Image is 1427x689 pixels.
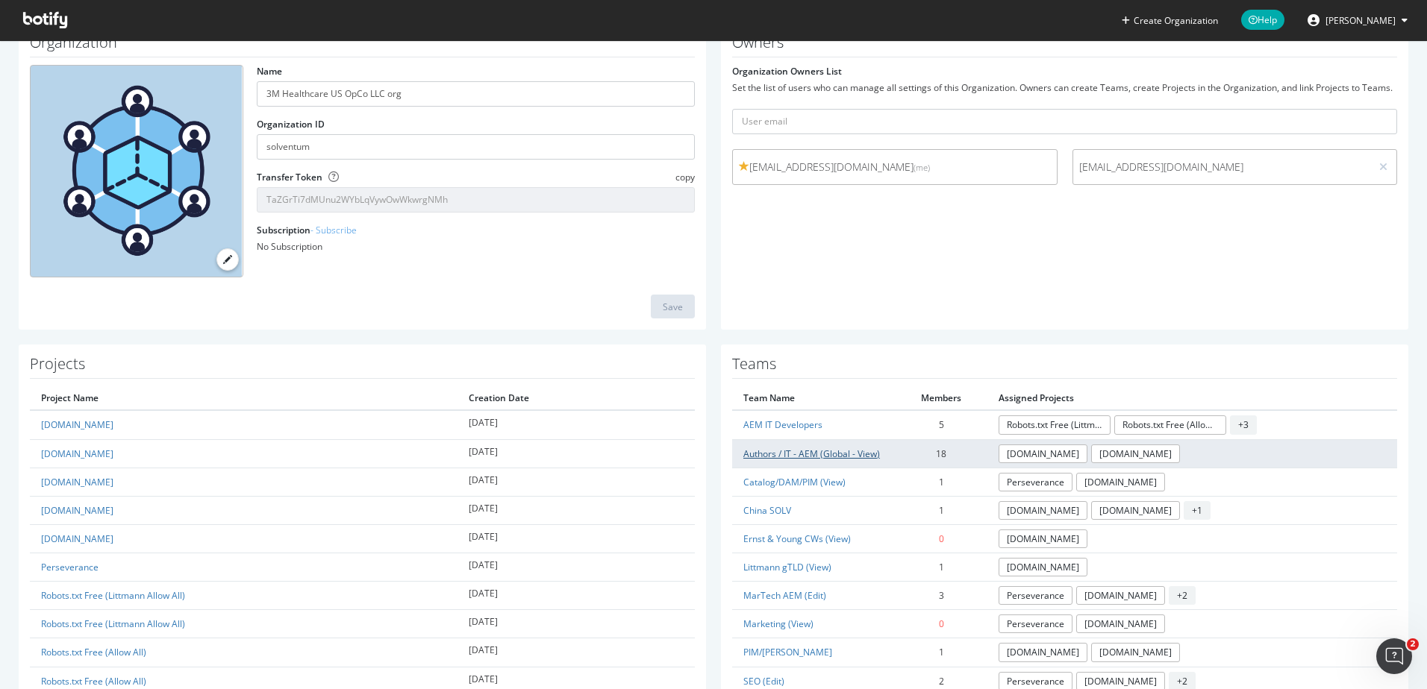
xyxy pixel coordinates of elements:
[1076,473,1165,491] a: [DOMAIN_NAME]
[257,118,325,130] label: Organization ID
[987,386,1397,410] th: Assigned Projects
[896,439,987,468] td: 18
[743,646,832,658] a: PIM/[PERSON_NAME]
[257,65,282,78] label: Name
[896,582,987,610] td: 3
[743,617,814,630] a: Marketing (View)
[41,561,99,573] a: Perseverance
[743,532,851,545] a: Ernst & Young CWs (View)
[999,444,1087,463] a: [DOMAIN_NAME]
[743,418,822,431] a: AEM IT Developers
[732,34,1397,57] h1: Owners
[1076,614,1165,633] a: [DOMAIN_NAME]
[30,356,695,379] h1: Projects
[1079,160,1365,174] span: [EMAIL_ADDRESS][DOMAIN_NAME]
[41,589,185,602] a: Robots.txt Free (Littmann Allow All)
[1325,14,1396,27] span: Travis Yano
[1169,586,1196,605] span: + 2
[458,610,695,638] td: [DATE]
[30,386,458,410] th: Project Name
[1121,13,1219,28] button: Create Organization
[458,553,695,582] td: [DATE]
[663,301,683,313] div: Save
[458,496,695,524] td: [DATE]
[999,415,1111,434] a: Robots.txt Free (Littmann Allow All)
[999,529,1087,548] a: [DOMAIN_NAME]
[896,410,987,439] td: 5
[732,386,896,410] th: Team Name
[41,617,185,630] a: Robots.txt Free (Littmann Allow All)
[257,134,695,160] input: Organization ID
[999,614,1072,633] a: Perseverance
[732,81,1397,94] div: Set the list of users who can manage all settings of this Organization. Owners can create Teams, ...
[458,386,695,410] th: Creation Date
[896,386,987,410] th: Members
[30,34,695,57] h1: Organization
[458,439,695,468] td: [DATE]
[257,240,695,253] div: No Subscription
[257,224,357,236] label: Subscription
[1184,501,1211,520] span: + 1
[458,638,695,667] td: [DATE]
[41,532,113,545] a: [DOMAIN_NAME]
[743,589,826,602] a: MarTech AEM (Edit)
[743,504,791,517] a: China SOLV
[999,558,1087,576] a: [DOMAIN_NAME]
[1091,501,1180,520] a: [DOMAIN_NAME]
[458,468,695,496] td: [DATE]
[1296,8,1420,32] button: [PERSON_NAME]
[999,586,1072,605] a: Perseverance
[41,476,113,488] a: [DOMAIN_NAME]
[896,553,987,582] td: 1
[257,171,322,183] label: Transfer Token
[896,638,987,667] td: 1
[999,501,1087,520] a: [DOMAIN_NAME]
[458,582,695,610] td: [DATE]
[458,524,695,553] td: [DATE]
[651,295,695,318] button: Save
[310,224,357,236] a: - Subscribe
[896,468,987,496] td: 1
[732,356,1397,379] h1: Teams
[1091,444,1180,463] a: [DOMAIN_NAME]
[896,610,987,638] td: 0
[739,160,1051,174] span: [EMAIL_ADDRESS][DOMAIN_NAME]
[732,65,842,78] label: Organization Owners List
[896,524,987,553] td: 0
[999,473,1072,491] a: Perseverance
[743,447,880,460] a: Authors / IT - AEM (Global - View)
[41,447,113,460] a: [DOMAIN_NAME]
[896,496,987,524] td: 1
[743,561,831,573] a: Littmann gTLD (View)
[743,675,784,688] a: SEO (Edit)
[999,643,1087,661] a: [DOMAIN_NAME]
[1114,415,1226,434] a: Robots.txt Free (Allow All)
[41,418,113,431] a: [DOMAIN_NAME]
[732,109,1397,134] input: User email
[1376,638,1412,674] iframe: Intercom live chat
[914,162,930,173] small: (me)
[743,476,846,488] a: Catalog/DAM/PIM (View)
[1091,643,1180,661] a: [DOMAIN_NAME]
[1230,415,1257,434] span: + 3
[257,81,695,107] input: name
[41,675,146,688] a: Robots.txt Free (Allow All)
[458,410,695,439] td: [DATE]
[41,504,113,517] a: [DOMAIN_NAME]
[41,646,146,658] a: Robots.txt Free (Allow All)
[675,171,695,183] span: copy
[1241,10,1284,30] span: Help
[1407,638,1419,650] span: 2
[1076,586,1165,605] a: [DOMAIN_NAME]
